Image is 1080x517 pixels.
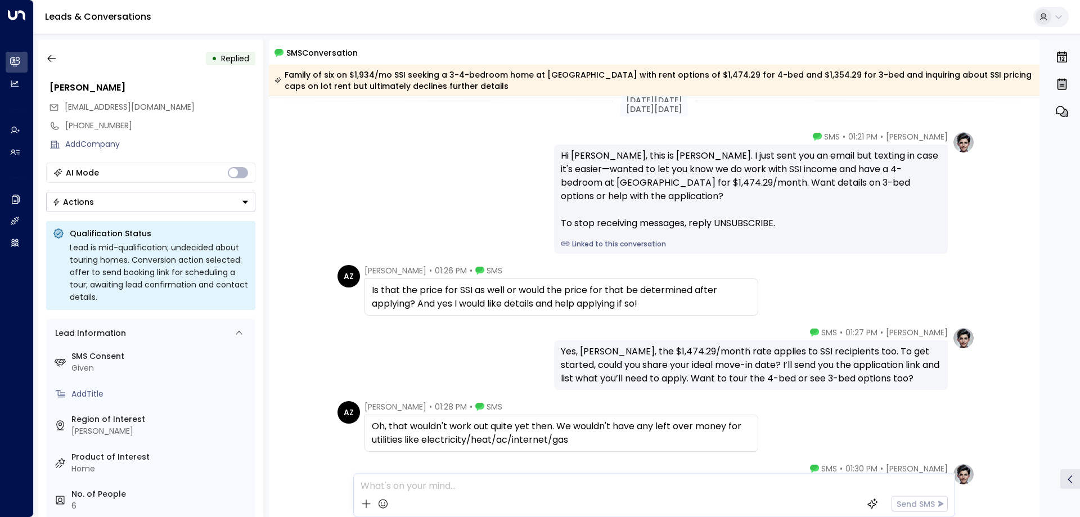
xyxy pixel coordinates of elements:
span: SMS [824,131,840,142]
div: Given [71,362,251,374]
div: 6 [71,500,251,512]
div: • [211,48,217,69]
div: AddTitle [71,388,251,400]
div: Lead is mid-qualification; undecided about touring homes. Conversion action selected: offer to se... [70,241,249,303]
span: Replied [221,53,249,64]
div: AZ [337,401,360,424]
a: Linked to this conversation [561,239,941,249]
div: [PHONE_NUMBER] [65,120,255,132]
div: Family of six on $1,934/mo SSI seeking a 3-4-bedroom home at [GEOGRAPHIC_DATA] with rent options ... [274,69,1033,92]
span: • [840,327,843,338]
img: profile-logo.png [952,327,975,349]
span: [PERSON_NAME] [886,131,948,142]
div: [DATE][DATE] [620,102,688,116]
div: Is that the price for SSI as well or would the price for that be determined after applying? And y... [372,284,751,311]
span: SMS [487,265,502,276]
span: 01:27 PM [845,327,877,338]
label: Region of Interest [71,413,251,425]
span: 01:26 PM [435,265,467,276]
div: AI Mode [66,167,99,178]
span: SMS [487,401,502,412]
label: No. of People [71,488,251,500]
button: Actions [46,192,255,212]
div: Oh, that wouldn't work out quite yet then. We wouldn't have any left over money for utilities lik... [372,420,751,447]
span: [PERSON_NAME] [886,463,948,474]
span: [EMAIL_ADDRESS][DOMAIN_NAME] [65,101,195,113]
div: Home [71,463,251,475]
label: Product of Interest [71,451,251,463]
span: • [880,327,883,338]
span: SMS Conversation [286,46,358,59]
span: • [470,265,472,276]
span: 01:30 PM [845,463,877,474]
a: Leads & Conversations [45,10,151,23]
div: Actions [52,197,94,207]
div: AZ [337,265,360,287]
span: • [880,131,883,142]
span: [PERSON_NAME] [886,327,948,338]
span: koolzamz@gmail.com [65,101,195,113]
div: [PERSON_NAME] [71,425,251,437]
div: Yes, [PERSON_NAME], the $1,474.29/month rate applies to SSI recipients too. To get started, could... [561,345,941,385]
p: Qualification Status [70,228,249,239]
span: • [470,401,472,412]
img: profile-logo.png [952,131,975,154]
div: AddCompany [65,138,255,150]
span: [PERSON_NAME] [364,401,426,412]
div: [PERSON_NAME] [49,81,255,95]
label: SMS Consent [71,350,251,362]
img: profile-logo.png [952,463,975,485]
span: SMS [821,327,837,338]
span: SMS [821,463,837,474]
span: • [880,463,883,474]
span: • [840,463,843,474]
div: Button group with a nested menu [46,192,255,212]
span: 01:28 PM [435,401,467,412]
div: Hi [PERSON_NAME], this is [PERSON_NAME]. I just sent you an email but texting in case it's easier... [561,149,941,230]
span: • [429,401,432,412]
span: • [843,131,845,142]
span: • [429,265,432,276]
span: [PERSON_NAME] [364,265,426,276]
div: Lead Information [51,327,126,339]
span: 01:21 PM [848,131,877,142]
